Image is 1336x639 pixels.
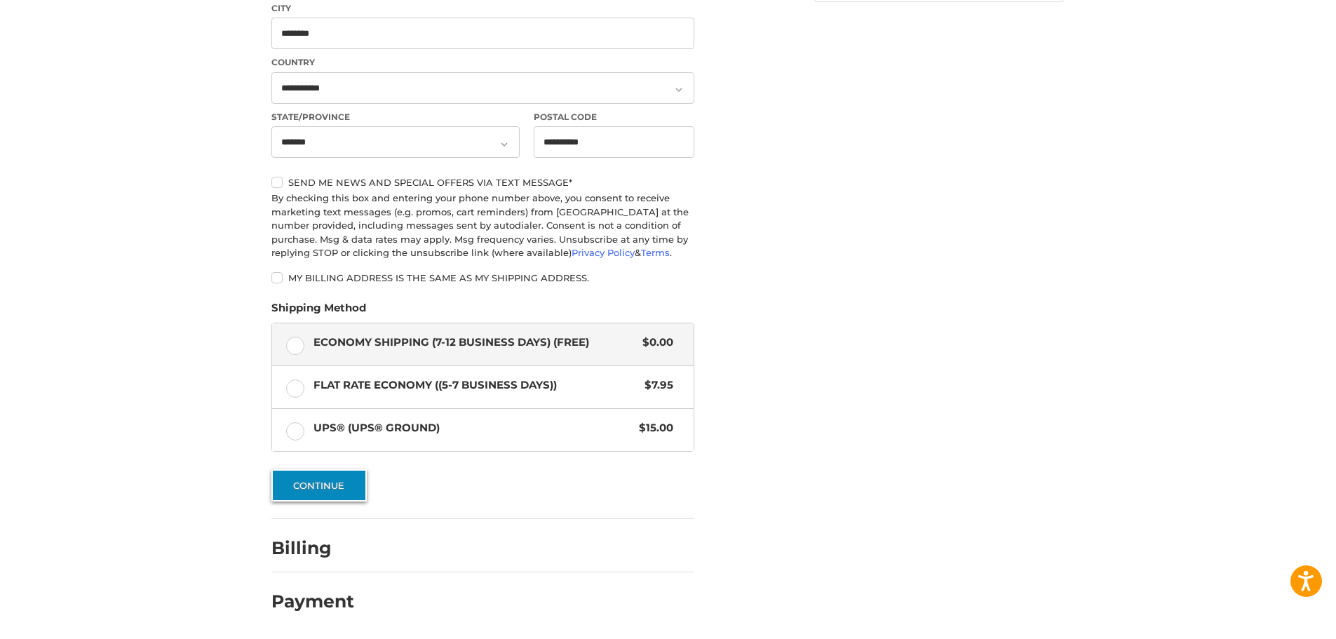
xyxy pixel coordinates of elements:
label: State/Province [271,111,520,123]
label: Send me news and special offers via text message* [271,177,694,188]
a: Privacy Policy [572,247,635,258]
label: City [271,2,694,15]
a: Terms [641,247,670,258]
label: Postal Code [534,111,695,123]
span: $15.00 [632,420,673,436]
div: By checking this box and entering your phone number above, you consent to receive marketing text ... [271,191,694,260]
legend: Shipping Method [271,300,366,323]
span: Economy Shipping (7-12 Business Days) (Free) [313,335,636,351]
label: My billing address is the same as my shipping address. [271,272,694,283]
span: $0.00 [635,335,673,351]
span: $7.95 [637,377,673,394]
span: Flat Rate Economy ((5-7 Business Days)) [313,377,638,394]
label: Country [271,56,694,69]
h2: Payment [271,591,354,612]
button: Continue [271,469,367,502]
h2: Billing [271,537,353,559]
span: UPS® (UPS® Ground) [313,420,633,436]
